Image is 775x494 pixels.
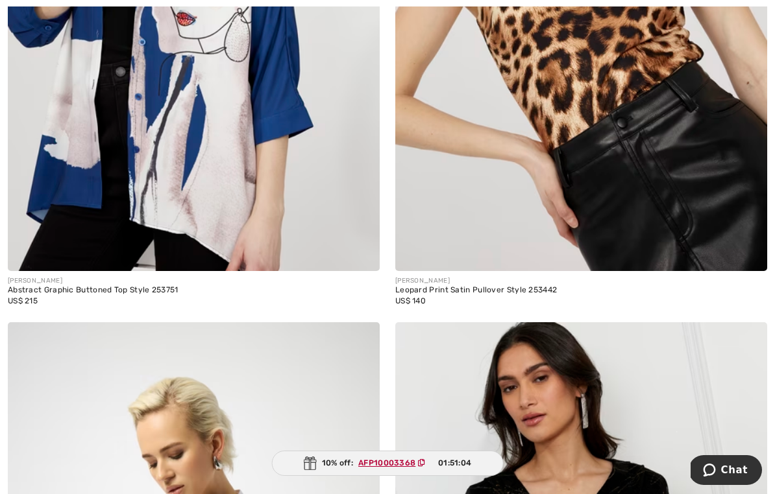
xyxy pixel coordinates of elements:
div: 10% off: [272,451,504,476]
img: Gift.svg [304,456,317,470]
div: [PERSON_NAME] [8,276,380,286]
span: US$ 140 [395,296,426,305]
div: Abstract Graphic Buttoned Top Style 253751 [8,286,380,295]
span: 01:51:04 [438,457,471,469]
ins: AFP10003368 [358,458,415,467]
iframe: Opens a widget where you can chat to one of our agents [691,455,762,488]
div: [PERSON_NAME] [395,276,767,286]
div: Leopard Print Satin Pullover Style 253442 [395,286,767,295]
span: US$ 215 [8,296,38,305]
